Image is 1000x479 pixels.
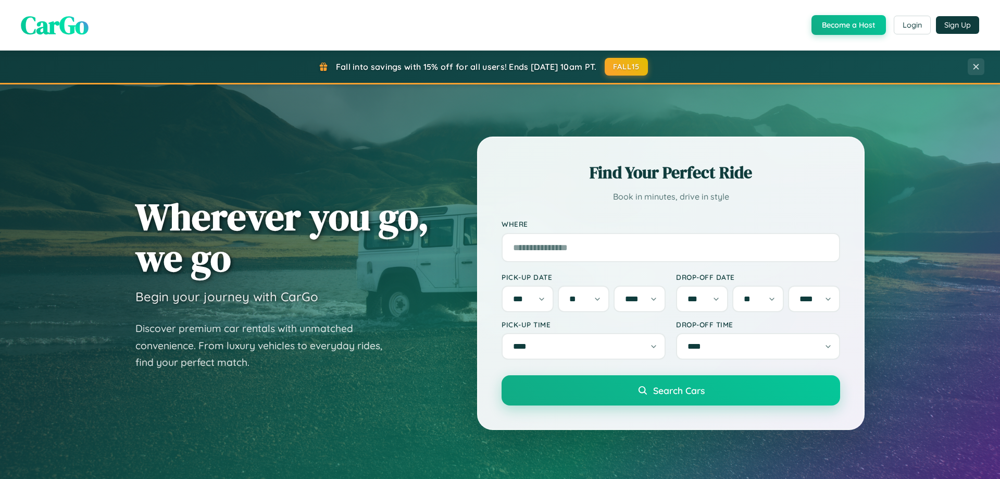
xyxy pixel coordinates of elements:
label: Pick-up Time [502,320,666,329]
p: Discover premium car rentals with unmatched convenience. From luxury vehicles to everyday rides, ... [135,320,396,371]
button: Search Cars [502,375,840,406]
p: Book in minutes, drive in style [502,189,840,204]
label: Drop-off Time [676,320,840,329]
span: Search Cars [653,385,705,396]
h1: Wherever you go, we go [135,196,429,278]
label: Pick-up Date [502,273,666,281]
button: Become a Host [811,15,886,35]
button: Sign Up [936,16,979,34]
button: FALL15 [605,58,648,76]
label: Drop-off Date [676,273,840,281]
h3: Begin your journey with CarGo [135,289,318,304]
button: Login [894,16,931,34]
h2: Find Your Perfect Ride [502,161,840,184]
span: Fall into savings with 15% off for all users! Ends [DATE] 10am PT. [336,62,597,72]
label: Where [502,220,840,229]
span: CarGo [21,8,89,42]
